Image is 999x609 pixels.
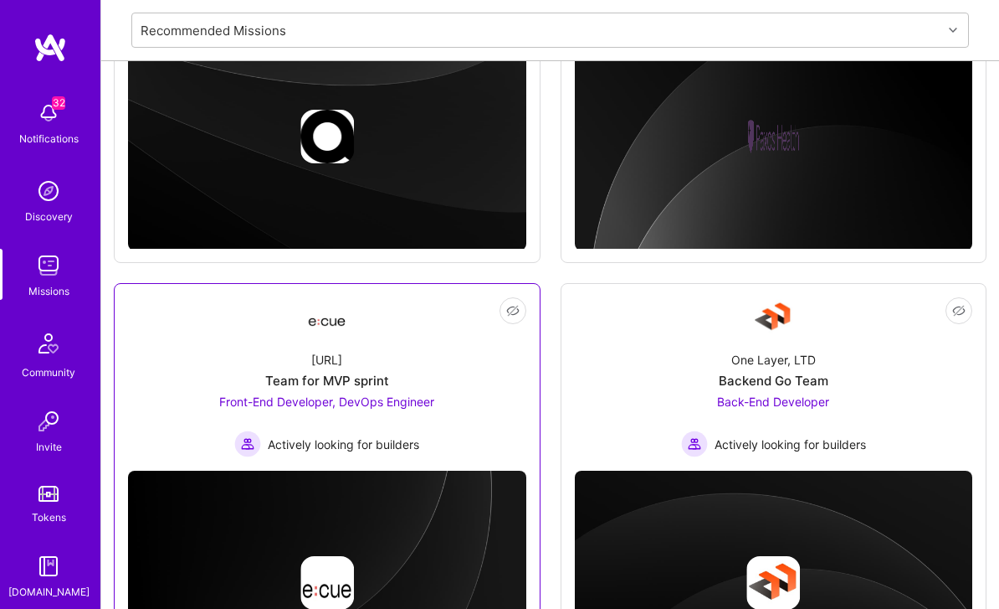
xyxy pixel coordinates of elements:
div: One Layer, LTD [731,352,816,369]
img: Community [28,324,69,364]
img: teamwork [32,250,65,283]
img: logo [33,34,67,64]
div: Missions [28,283,69,301]
img: Company Logo [307,303,347,333]
a: Company LogoOne Layer, LTDBackend Go TeamBack-End Developer Actively looking for buildersActively... [575,298,973,458]
div: Invite [36,439,62,457]
i: icon EyeClosed [506,305,520,318]
div: [DOMAIN_NAME] [8,584,90,601]
i: icon EyeClosed [952,305,966,318]
span: Back-End Developer [717,395,829,410]
div: Team for MVP sprint [265,373,389,390]
span: Front-End Developer, DevOps Engineer [219,395,434,410]
span: 32 [52,97,65,111]
img: Invite [32,405,65,439]
img: Actively looking for builders [681,431,708,458]
img: Actively looking for builders [234,431,261,458]
img: tokens [38,487,59,503]
i: icon Chevron [949,26,957,34]
span: Actively looking for builders [715,436,866,454]
div: Recommended Missions [141,22,286,39]
span: Actively looking for builders [268,436,419,454]
div: Tokens [32,509,66,527]
div: Backend Go Team [719,373,828,390]
a: Company Logo[URL]Team for MVP sprintFront-End Developer, DevOps Engineer Actively looking for bui... [128,298,526,458]
img: discovery [32,175,65,209]
img: Company logo [746,111,800,164]
div: Notifications [19,131,79,148]
div: Community [22,364,75,382]
div: Discovery [25,209,73,226]
div: [URL] [311,352,342,369]
img: bell [32,97,65,131]
img: Company Logo [753,298,793,338]
img: Company logo [300,111,354,164]
img: guide book [32,550,65,584]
